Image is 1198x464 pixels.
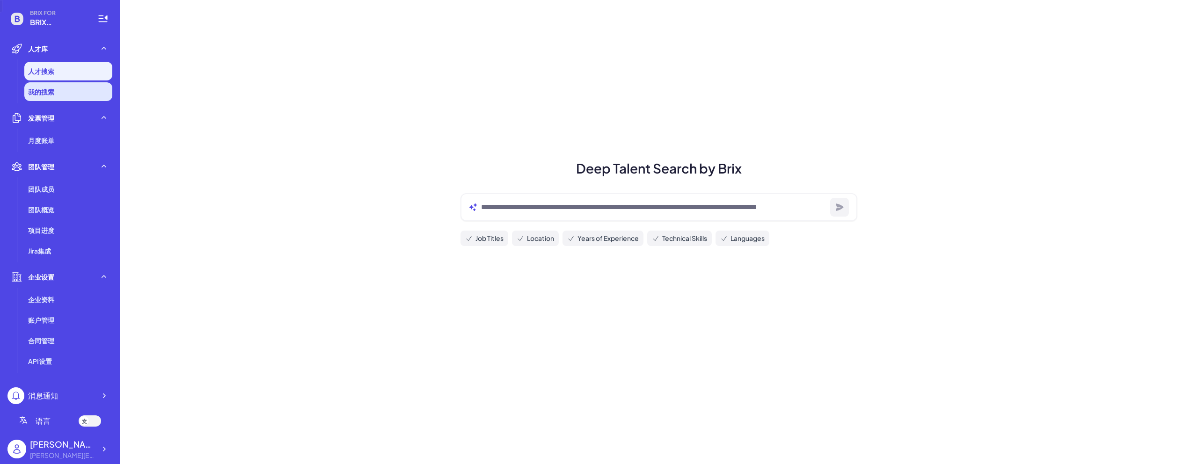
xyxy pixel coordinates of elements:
[30,9,86,17] span: BRIX FOR
[28,44,48,53] span: 人才库
[36,415,51,427] span: 语言
[30,438,95,450] div: JM
[28,315,54,325] span: 账户管理
[28,390,58,401] div: 消息通知
[28,225,54,235] span: 项目进度
[30,17,86,28] span: BRIX Community
[662,233,707,243] span: Technical Skills
[28,66,54,76] span: 人才搜索
[28,336,54,345] span: 合同管理
[527,233,554,243] span: Location
[28,113,54,123] span: 发票管理
[28,246,51,255] span: Jira集成
[28,356,52,366] span: API设置
[475,233,504,243] span: Job Titles
[28,205,54,214] span: 团队概览
[28,184,54,194] span: 团队成员
[730,233,765,243] span: Languages
[577,233,639,243] span: Years of Experience
[7,440,26,458] img: user_logo.png
[449,159,869,178] h1: Deep Talent Search by Brix
[28,162,54,171] span: 团队管理
[28,136,54,145] span: 月度账单
[28,272,54,282] span: 企业设置
[30,450,95,460] div: james@joinbrix.com
[28,295,54,304] span: 企业资料
[28,87,54,96] span: 我的搜索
